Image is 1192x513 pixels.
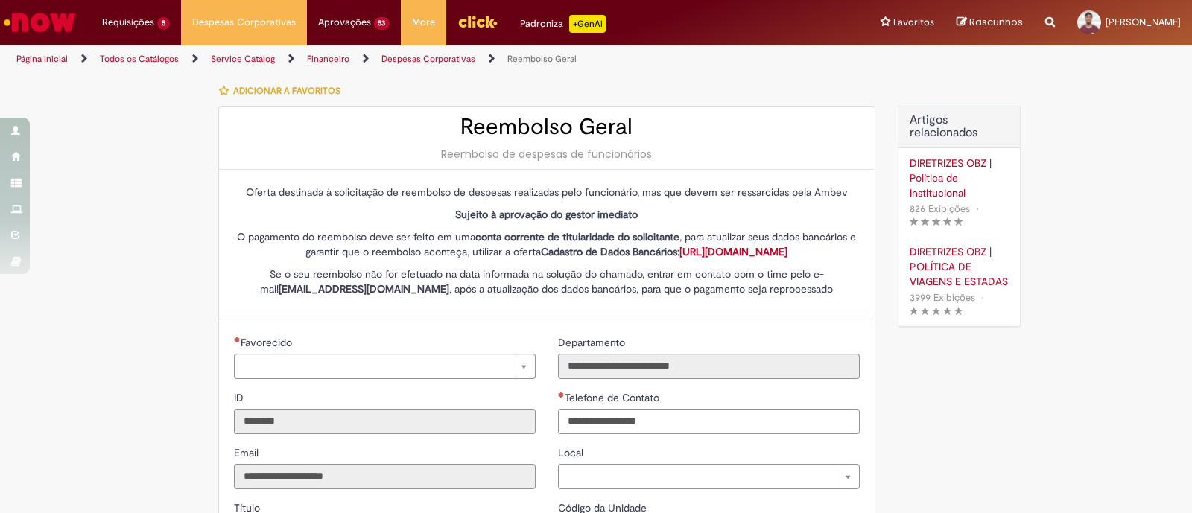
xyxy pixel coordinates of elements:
[16,53,68,65] a: Página inicial
[475,230,679,243] strong: conta corrente de titularidade do solicitante
[558,464,860,489] a: Limpar campo Local
[234,464,536,489] input: Email
[541,245,787,258] strong: Cadastro de Dados Bancários:
[565,391,662,404] span: Telefone de Contato
[978,287,987,308] span: •
[241,336,295,349] span: Necessários - Favorecido
[234,446,261,459] span: Somente leitura - Email
[973,199,982,219] span: •
[234,354,536,379] a: Limpar campo Favorecido
[100,53,179,65] a: Todos os Catálogos
[234,391,247,404] span: Somente leitura - ID
[234,337,241,342] span: Necessários
[910,114,1009,140] h3: Artigos relacionados
[218,75,349,106] button: Adicionar a Favoritos
[1,7,78,37] img: ServiceNow
[558,409,860,434] input: Telefone de Contato
[558,392,565,398] span: Obrigatório Preenchido
[234,115,860,139] h2: Reembolso Geral
[157,17,170,30] span: 5
[969,15,1023,29] span: Rascunhos
[11,45,784,73] ul: Trilhas de página
[679,245,787,258] a: [URL][DOMAIN_NAME]
[569,15,606,33] p: +GenAi
[910,156,1009,200] a: DIRETRIZES OBZ | Política de Institucional
[374,17,390,30] span: 53
[192,15,296,30] span: Despesas Corporativas
[211,53,275,65] a: Service Catalog
[102,15,154,30] span: Requisições
[234,229,860,259] p: O pagamento do reembolso deve ser feito em uma , para atualizar seus dados bancários e garantir q...
[234,267,860,296] p: Se o seu reembolso não for efetuado na data informada na solução do chamado, entrar em contato co...
[234,390,247,405] label: Somente leitura - ID
[381,53,475,65] a: Despesas Corporativas
[455,208,638,221] strong: Sujeito à aprovação do gestor imediato
[910,291,975,304] span: 3999 Exibições
[233,85,340,97] span: Adicionar a Favoritos
[910,203,970,215] span: 826 Exibições
[234,185,860,200] p: Oferta destinada à solicitação de reembolso de despesas realizadas pelo funcionário, mas que deve...
[318,15,371,30] span: Aprovações
[558,336,628,349] span: Somente leitura - Departamento
[558,335,628,350] label: Somente leitura - Departamento
[234,409,536,434] input: ID
[910,244,1009,289] a: DIRETRIZES OBZ | POLÍTICA DE VIAGENS E ESTADAS
[412,15,435,30] span: More
[307,53,349,65] a: Financeiro
[457,10,498,33] img: click_logo_yellow_360x200.png
[558,354,860,379] input: Departamento
[279,282,449,296] strong: [EMAIL_ADDRESS][DOMAIN_NAME]
[1106,16,1181,28] span: [PERSON_NAME]
[507,53,577,65] a: Reembolso Geral
[520,15,606,33] div: Padroniza
[893,15,934,30] span: Favoritos
[234,147,860,162] div: Reembolso de despesas de funcionários
[957,16,1023,30] a: Rascunhos
[558,446,586,459] span: Local
[234,445,261,460] label: Somente leitura - Email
